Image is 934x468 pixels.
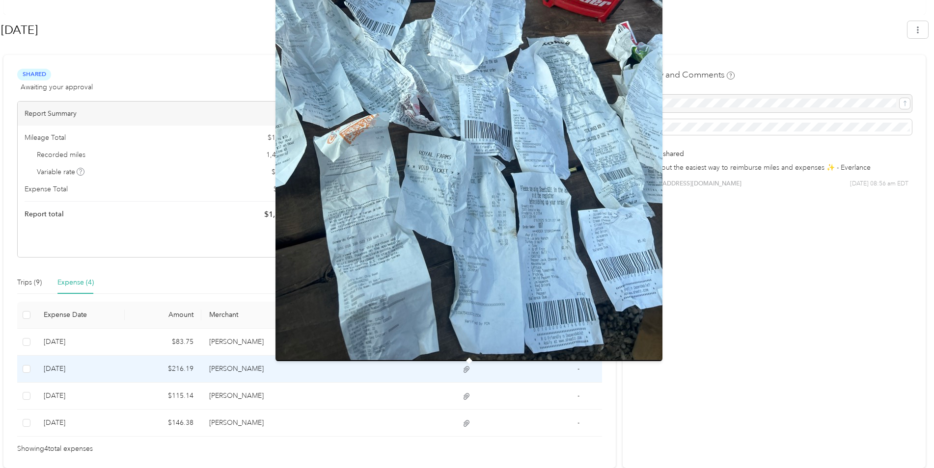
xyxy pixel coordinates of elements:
span: Variable rate [37,167,85,177]
span: $ 1,013.45 [268,132,299,143]
span: Report total [25,209,64,219]
td: 8-29-2025 [36,329,124,356]
th: Amount [125,302,201,329]
p: Report shared [640,149,908,159]
span: 1,427.4 mi [266,150,299,160]
span: Mileage Total [25,132,66,143]
th: Expense Date [36,302,124,329]
td: - [555,410,602,437]
span: [EMAIL_ADDRESS][DOMAIN_NAME] [640,180,742,188]
p: Check out the easiest way to reimburse miles and expenses ✨ - Everlance [640,162,908,173]
span: Recorded miles [37,150,85,160]
span: $ 561.46 [274,184,299,194]
div: Trips (9) [17,277,42,288]
h1: Aug 2025 [1,18,901,42]
td: $83.75 [125,329,201,356]
td: 8-25-2025 [36,410,124,437]
span: - [577,418,579,427]
td: - [555,356,602,383]
span: [DATE] 08:56 am EDT [850,180,908,188]
td: $216.19 [125,356,201,383]
td: 8-25-2025 [36,383,124,410]
td: - [555,383,602,410]
span: - [577,391,579,400]
td: $115.14 [125,383,201,410]
span: - [577,364,579,373]
span: $ 0.00 / mi [272,167,299,177]
div: Report Summary [18,102,306,126]
td: Sheetz [201,410,319,437]
td: Sheetz [201,329,319,356]
th: Merchant [201,302,319,329]
span: Showing 4 total expenses [17,443,93,454]
td: $146.38 [125,410,201,437]
span: Awaiting your approval [21,82,93,92]
span: Shared [17,69,51,80]
td: 8-25-2025 [36,356,124,383]
span: Expense Total [25,184,68,194]
td: Sheetz [201,383,319,410]
div: Expense (4) [57,277,94,288]
h4: Activity and Comments [636,69,735,81]
td: Sheetz [201,356,319,383]
span: $ 1,574.91 [264,208,299,220]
